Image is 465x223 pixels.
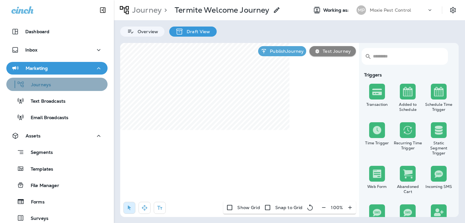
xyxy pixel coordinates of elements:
[447,4,459,16] button: Settings
[24,150,53,156] p: Segments
[24,99,65,105] p: Text Broadcasts
[175,5,269,15] p: Termite Welcome Journey
[363,102,391,107] div: Transaction
[6,44,108,56] button: Inbox
[6,78,108,91] button: Journeys
[258,46,306,56] button: PublishJourney
[134,29,158,34] p: Overview
[356,5,366,15] div: MP
[26,133,40,138] p: Assets
[25,29,49,34] p: Dashboard
[394,141,422,151] div: Recurring Time Trigger
[425,141,453,156] div: Static Segment Trigger
[6,145,108,159] button: Segments
[25,82,51,88] p: Journeys
[94,4,112,16] button: Collapse Sidebar
[237,205,260,210] p: Show Grid
[370,8,411,13] p: Moxie Pest Control
[25,199,45,205] p: Forms
[6,111,108,124] button: Email Broadcasts
[24,183,59,189] p: File Manager
[6,178,108,192] button: File Manager
[363,184,391,189] div: Web Form
[309,46,356,56] button: Test Journey
[394,102,422,112] div: Added to Schedule
[6,130,108,142] button: Assets
[25,47,37,52] p: Inbox
[24,216,48,222] p: Surveys
[162,5,167,15] p: >
[363,141,391,146] div: Time Trigger
[425,102,453,112] div: Schedule Time Trigger
[323,8,350,13] span: Working as:
[6,94,108,107] button: Text Broadcasts
[275,205,303,210] p: Snap to Grid
[320,49,351,54] p: Test Journey
[394,184,422,194] div: Abandoned Cart
[331,205,343,210] p: 100 %
[24,166,53,172] p: Templates
[183,29,210,34] p: Draft View
[6,25,108,38] button: Dashboard
[6,195,108,208] button: Forms
[6,162,108,175] button: Templates
[130,5,162,15] p: Journey
[6,62,108,75] button: Marketing
[425,184,453,189] div: Incoming SMS
[362,72,454,77] div: Triggers
[24,115,68,121] p: Email Broadcasts
[26,66,48,71] p: Marketing
[267,49,304,54] p: Publish Journey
